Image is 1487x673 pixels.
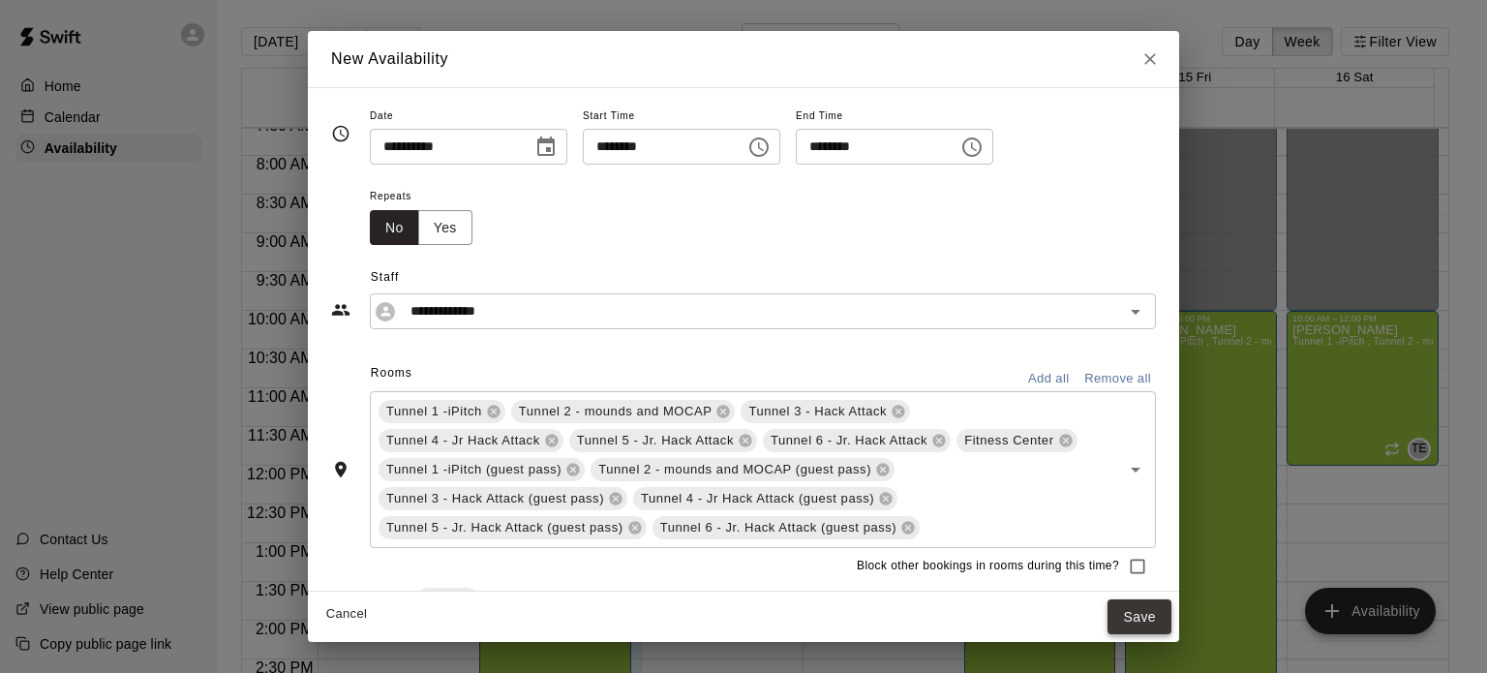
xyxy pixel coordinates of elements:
span: Tunnel 1 -iPitch [379,402,490,421]
svg: Timing [331,124,350,143]
div: Tunnel 5 - Jr. Hack Attack [569,429,757,452]
span: Tunnel 2 - mounds and MOCAP [511,402,720,421]
div: Tunnel 1 -iPitch [379,400,505,423]
span: End Time [796,104,993,130]
button: No [370,210,419,246]
div: Tunnel 4 - Jr Hack Attack (guest pass) [633,487,897,510]
button: Open [1122,456,1149,483]
span: Tunnel 6 - Jr. Hack Attack [763,431,935,450]
button: Choose time, selected time is 12:00 PM [953,128,991,167]
div: Tunnel 5 - Jr. Hack Attack (guest pass) [379,516,647,539]
div: outlined button group [370,210,472,246]
span: Tunnel 3 - Hack Attack [741,402,895,421]
span: Tunnel 4 - Jr Hack Attack (guest pass) [633,489,882,508]
div: Tunnel 4 - Jr Hack Attack [379,429,563,452]
div: Tunnel 3 - Hack Attack [741,400,910,423]
button: Yes [418,210,472,246]
h6: New Availability [331,46,448,72]
svg: Staff [331,300,350,320]
div: Fitness Center [956,429,1077,452]
span: Tunnel 5 - Jr. Hack Attack [569,431,742,450]
button: Add all [1017,364,1079,394]
div: Tunnel 6 - Jr. Hack Attack [763,429,951,452]
button: Close [1133,42,1168,76]
span: Tunnel 5 - Jr. Hack Attack (guest pass) [379,518,631,537]
span: Rooms [371,366,412,380]
svg: Rooms [331,460,350,479]
span: Repeats [370,184,488,210]
span: Fitness Center [956,431,1061,450]
span: Tunnel 1 -iPitch (guest pass) [379,460,569,479]
span: Start Time [583,104,780,130]
span: Tunnel 4 - Jr Hack Attack [379,431,548,450]
button: Remove all [1079,364,1156,394]
button: Choose date, selected date is Aug 12, 2025 [527,128,565,167]
button: Save [1108,599,1171,635]
span: Block other bookings in rooms during this time? [857,557,1119,576]
button: Cancel [316,599,378,629]
div: Tunnel 6 - Jr. Hack Attack (guest pass) [652,516,921,539]
span: Date [370,104,567,130]
div: Tunnel 2 - mounds and MOCAP [511,400,736,423]
button: Open [1122,298,1149,325]
div: Tunnel 1 -iPitch (guest pass) [379,458,585,481]
div: Tunnel 2 - mounds and MOCAP (guest pass) [591,458,895,481]
span: Tunnel 2 - mounds and MOCAP (guest pass) [591,460,879,479]
div: Tunnel 3 - Hack Attack (guest pass) [379,487,627,510]
button: Choose time, selected time is 10:00 AM [740,128,778,167]
span: Staff [371,262,1156,293]
span: Tunnel 3 - Hack Attack (guest pass) [379,489,612,508]
span: Tunnel 6 - Jr. Hack Attack (guest pass) [652,518,905,537]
